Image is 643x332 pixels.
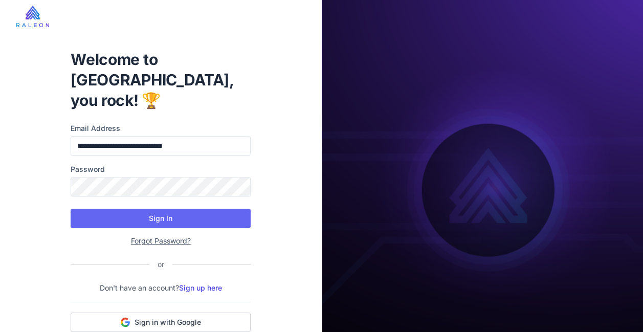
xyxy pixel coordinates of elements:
label: Email Address [71,123,251,134]
img: raleon-logo-whitebg.9aac0268.jpg [16,6,49,27]
button: Sign In [71,209,251,228]
a: Forgot Password? [131,236,191,245]
div: or [149,259,172,270]
a: Sign up here [179,283,222,292]
h1: Welcome to [GEOGRAPHIC_DATA], you rock! 🏆 [71,49,251,110]
label: Password [71,164,251,175]
span: Sign in with Google [135,317,201,327]
button: Sign in with Google [71,313,251,332]
p: Don't have an account? [71,282,251,294]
